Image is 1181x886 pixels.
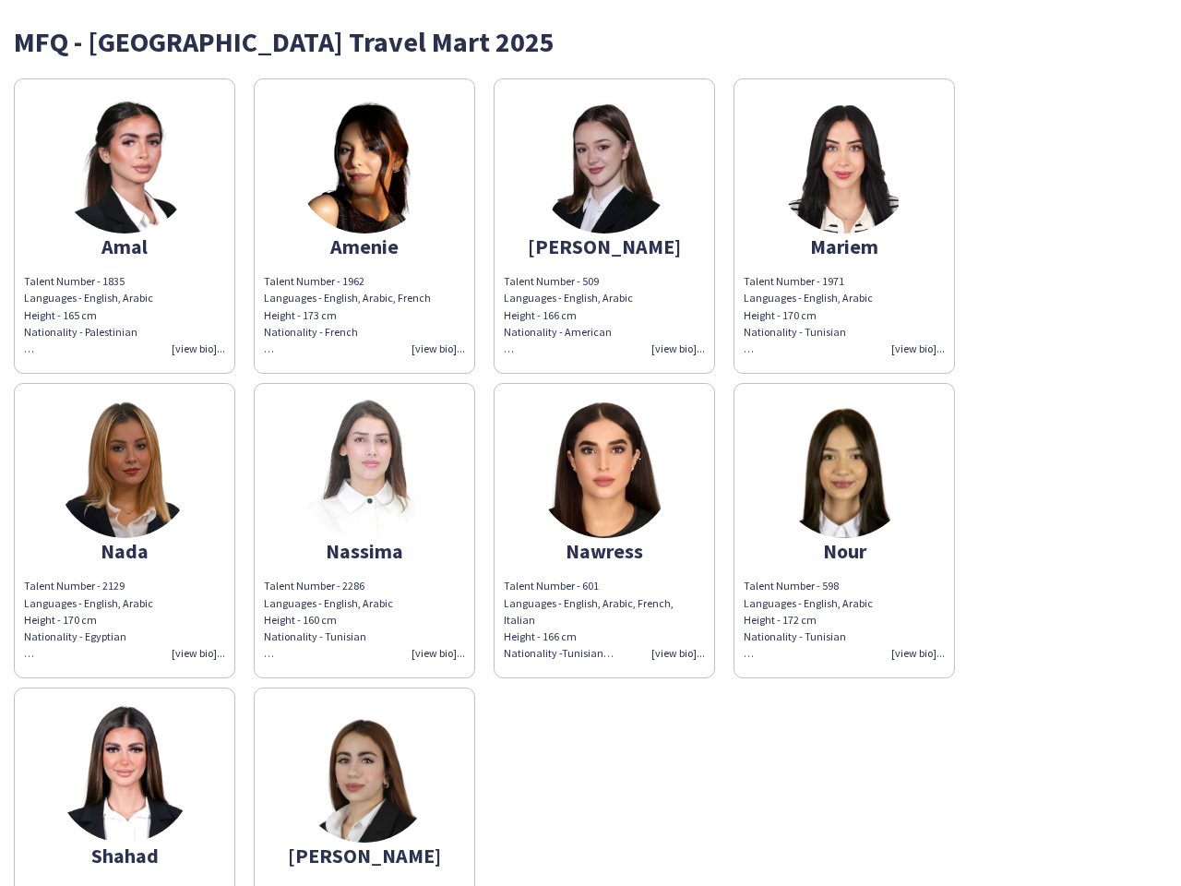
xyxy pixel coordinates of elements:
span: Height - 173 cm [264,308,337,322]
span: Talent Number - 598 [744,579,839,593]
span: Talent Number - 2286 Languages - English, Arabic Height - 160 cm Nationality - Tunisian [264,579,393,660]
img: thumb-127a73c4-72f8-4817-ad31-6bea1b145d02.png [55,400,194,538]
div: [PERSON_NAME] [264,847,465,864]
div: [PERSON_NAME] [504,238,705,255]
span: Talent Number - 1835 [24,274,125,288]
img: thumb-4c95e7ae-0fdf-44ac-8d60-b62309d66edf.png [775,95,913,233]
div: Nour [744,543,945,559]
span: Talent Number - 601 Languages - English, Arabic, French, Italian Height - 166 cm Nationality - [504,579,674,660]
div: Nassima [264,543,465,559]
span: Talent Number - 2129 Languages - English, Arabic Height - 170 cm Nationality - Egyptian [24,579,153,660]
img: thumb-2e0034d6-7930-4ae6-860d-e19d2d874555.png [295,704,434,843]
img: thumb-22a80c24-cb5f-4040-b33a-0770626b616f.png [55,704,194,843]
div: Shahad [24,847,225,864]
span: Languages - English, Arabic Height - 165 cm Nationality - Palestinian [24,291,153,355]
div: Amenie [264,238,465,255]
img: thumb-6635f156c0799.jpeg [535,95,674,233]
span: Languages - English, Arabic, French [264,291,431,305]
div: Mariem [744,238,945,255]
span: Talent Number - 1971 Languages - English, Arabic Height - 170 cm Nationality - Tunisian [744,274,873,355]
span: Talent Number - 1962 [264,274,364,288]
span: Talent Number - 509 Languages - English, Arabic Height - 166 cm Nationality - American [504,274,633,355]
img: thumb-0b0a4517-2be3-415a-a8cd-aac60e329b3a.png [535,400,674,538]
div: Nada [24,543,225,559]
span: Tunisian [562,646,614,660]
img: thumb-81ff8e59-e6e2-4059-b349-0c4ea833cf59.png [55,95,194,233]
div: Height - 172 cm Nationality - Tunisian [744,612,945,663]
div: Languages - English, Arabic [744,595,945,663]
img: thumb-4ca95fa5-4d3e-4c2c-b4ce-8e0bcb13b1c7.png [295,95,434,233]
span: Nationality - French [264,325,358,339]
img: thumb-7d03bddd-c3aa-4bde-8cdb-39b64b840995.png [295,400,434,538]
div: Nawress [504,543,705,559]
div: MFQ - [GEOGRAPHIC_DATA] Travel Mart 2025 [14,28,1167,55]
div: Amal [24,238,225,255]
img: thumb-33402f92-3f0a-48ee-9b6d-2e0525ee7c28.png [775,400,913,538]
